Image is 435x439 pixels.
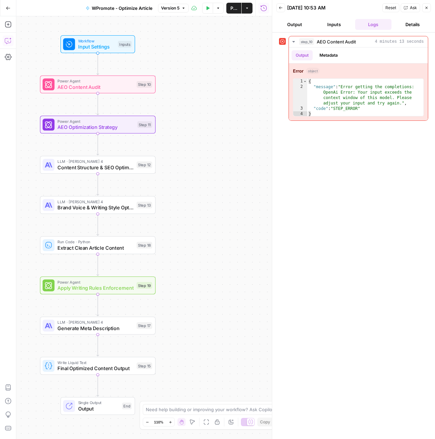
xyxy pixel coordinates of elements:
div: Power AgentAEO Optimization StrategyStep 11 [40,116,156,134]
span: step_10 [299,38,314,45]
button: Details [394,19,431,30]
g: Edge from step_12 to step_13 [97,174,99,195]
button: Metadata [315,50,342,60]
div: 2 [293,84,307,106]
button: Inputs [316,19,352,30]
div: Run Code · PythonExtract Clean Article ContentStep 18 [40,236,156,254]
span: LLM · [PERSON_NAME] 4 [57,319,134,325]
g: Edge from step_13 to step_18 [97,214,99,236]
button: Publish [226,3,241,14]
button: Logs [355,19,392,30]
div: 3 [293,106,307,111]
button: 4 minutes 13 seconds [289,36,428,47]
button: Output [292,50,313,60]
span: Reset [385,5,396,11]
button: Reset [382,3,399,12]
button: Output [276,19,313,30]
span: Input Settings [78,43,115,51]
span: Toggle code folding, rows 1 through 4 [303,79,307,84]
button: Copy [257,418,273,426]
g: Edge from step_11 to step_12 [97,134,99,155]
button: Version 5 [158,4,189,13]
g: Edge from step_17 to step_15 [97,335,99,356]
span: 110% [154,419,163,425]
span: Power Agent [57,279,134,285]
span: object [306,68,319,74]
div: Step 18 [137,242,152,249]
div: 1 [293,79,307,84]
span: Content Structure & SEO Optimization [57,164,134,171]
strong: Error [293,68,303,74]
span: AEO Optimization Strategy [57,123,134,131]
button: WPromote - Optimize Article [82,3,157,14]
div: 4 [293,111,307,117]
div: Write Liquid TextFinal Optimized Content OutputStep 15 [40,357,156,375]
span: Apply Writing Rules Enforcement [57,284,134,292]
span: Write Liquid Text [57,360,134,366]
div: Step 11 [137,121,152,128]
span: LLM · [PERSON_NAME] 4 [57,199,134,205]
button: Ask [401,3,420,12]
g: Edge from step_15 to end [97,375,99,397]
div: Inputs [118,41,132,47]
span: Workflow [78,38,115,44]
div: 4 minutes 13 seconds [289,47,428,120]
g: Edge from step_10 to step_11 [97,93,99,115]
span: Run Code · Python [57,239,134,245]
span: Copy [260,419,270,425]
g: Edge from step_19 to step_17 [97,294,99,316]
span: Single Output [78,400,119,406]
span: Extract Clean Article Content [57,244,134,251]
div: Single OutputOutputEnd [40,397,156,415]
div: Power AgentApply Writing Rules EnforcementStep 19 [40,276,156,294]
span: Output [78,405,119,412]
span: AEO Content Audit [57,83,134,91]
span: 4 minutes 13 seconds [375,39,424,45]
div: Step 13 [137,202,152,208]
span: Power Agent [57,78,134,84]
div: Step 15 [137,362,152,369]
g: Edge from step_18 to step_19 [97,254,99,276]
div: Step 19 [137,282,152,289]
div: LLM · [PERSON_NAME] 4Generate Meta DescriptionStep 17 [40,317,156,335]
div: Power AgentAEO Content AuditStep 10 [40,75,156,93]
span: Publish [230,5,237,12]
div: End [122,403,132,409]
span: Power Agent [57,118,134,125]
span: AEO Content Audit [317,38,356,45]
span: WPromote - Optimize Article [92,5,153,12]
span: Generate Meta Description [57,324,134,332]
div: Step 10 [137,81,152,88]
span: Brand Voice & Writing Style Optimization [57,204,134,211]
g: Edge from start to step_10 [97,53,99,75]
span: Final Optimized Content Output [57,365,134,372]
span: Ask [410,5,417,11]
span: LLM · [PERSON_NAME] 4 [57,158,134,165]
div: Step 17 [137,322,152,329]
div: WorkflowInput SettingsInputs [40,35,156,53]
div: LLM · [PERSON_NAME] 4Brand Voice & Writing Style OptimizationStep 13 [40,196,156,214]
div: LLM · [PERSON_NAME] 4Content Structure & SEO OptimizationStep 12 [40,156,156,174]
div: Step 12 [137,161,152,168]
span: Version 5 [161,5,179,11]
